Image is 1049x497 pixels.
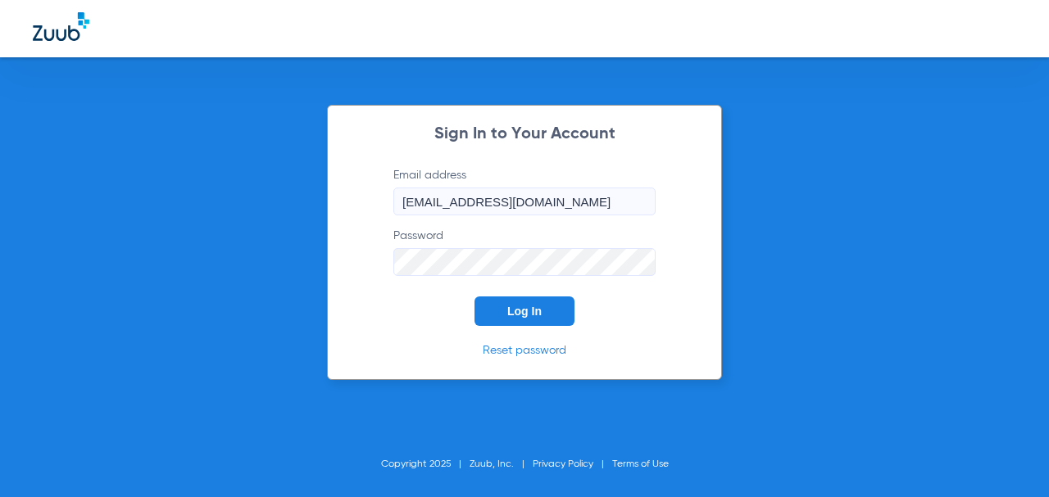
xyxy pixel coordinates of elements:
label: Email address [393,167,656,215]
a: Terms of Use [612,459,669,469]
button: Log In [475,296,574,326]
li: Zuub, Inc. [470,456,533,472]
li: Copyright 2025 [381,456,470,472]
span: Log In [507,305,542,318]
a: Reset password [483,345,566,356]
a: Privacy Policy [533,459,593,469]
img: Zuub Logo [33,12,89,41]
h2: Sign In to Your Account [369,126,680,142]
label: Password [393,228,656,276]
input: Password [393,248,656,276]
iframe: Chat Widget [967,418,1049,497]
input: Email address [393,188,656,215]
